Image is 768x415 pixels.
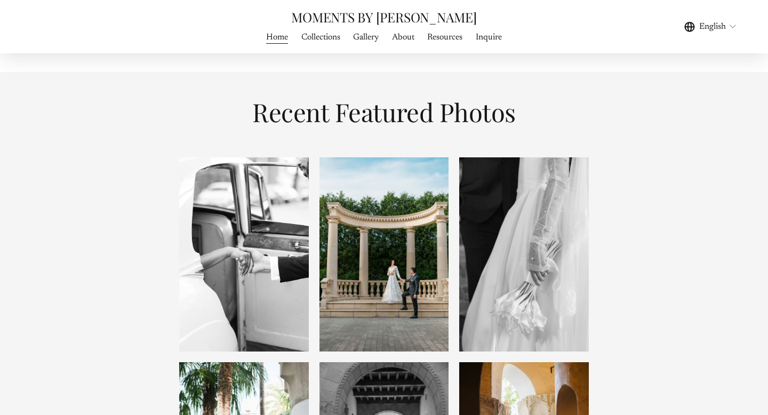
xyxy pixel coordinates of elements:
img: Engagement session at Santa Barbara courthouse – Santa Barbara engagement photojournalistic photo... [459,157,589,352]
img: Intimate wedding photographer in Chicago for authentic ceremonies [263,157,506,352]
a: Home [266,30,288,44]
a: About [392,30,414,44]
a: MOMENTS BY [PERSON_NAME] [291,8,476,26]
a: Collections [301,30,340,44]
span: Gallery [353,31,379,44]
div: language picker [684,19,738,34]
span: English [699,20,726,33]
a: Inquire [476,30,502,44]
a: folder dropdown [353,30,379,44]
img: Timeless wedding photographer in Chicago for elegant weddings [99,157,390,352]
a: Resources [427,30,462,44]
span: Recent Featured Photos [252,95,516,129]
